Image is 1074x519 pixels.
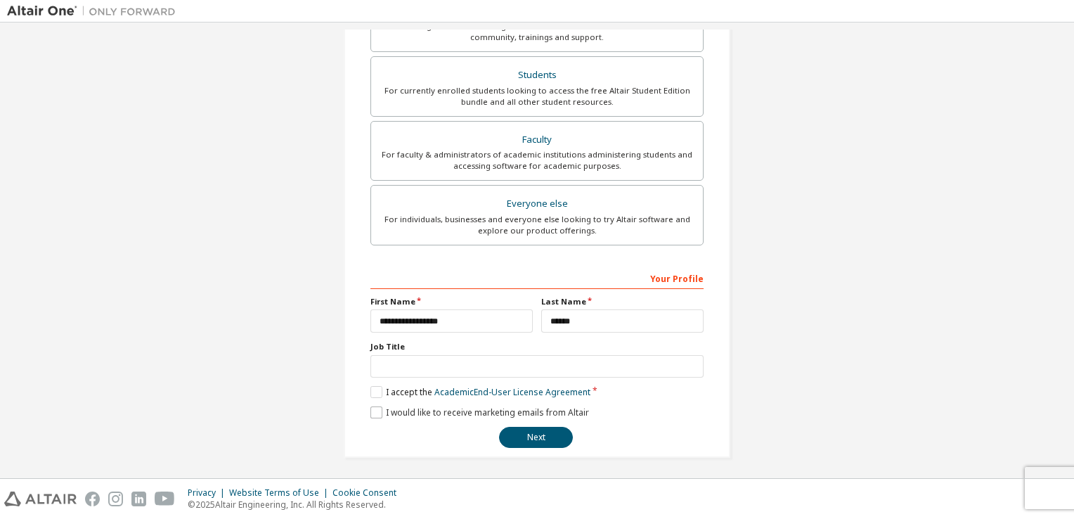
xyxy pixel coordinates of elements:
div: For currently enrolled students looking to access the free Altair Student Edition bundle and all ... [380,85,694,108]
a: Academic End-User License Agreement [434,386,590,398]
img: facebook.svg [85,492,100,506]
div: Privacy [188,487,229,499]
div: Students [380,65,694,85]
div: Faculty [380,130,694,150]
label: I accept the [370,386,590,398]
div: For individuals, businesses and everyone else looking to try Altair software and explore our prod... [380,214,694,236]
label: First Name [370,296,533,307]
div: Everyone else [380,194,694,214]
p: © 2025 Altair Engineering, Inc. All Rights Reserved. [188,499,405,511]
img: youtube.svg [155,492,175,506]
img: linkedin.svg [131,492,146,506]
div: Website Terms of Use [229,487,332,499]
div: Your Profile [370,267,704,289]
label: I would like to receive marketing emails from Altair [370,406,589,418]
img: instagram.svg [108,492,123,506]
div: Cookie Consent [332,487,405,499]
img: Altair One [7,4,183,18]
label: Last Name [541,296,704,307]
img: altair_logo.svg [4,492,77,506]
div: For faculty & administrators of academic institutions administering students and accessing softwa... [380,149,694,172]
button: Next [499,427,573,448]
label: Job Title [370,341,704,352]
div: For existing customers looking to access software downloads, HPC resources, community, trainings ... [380,20,694,43]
